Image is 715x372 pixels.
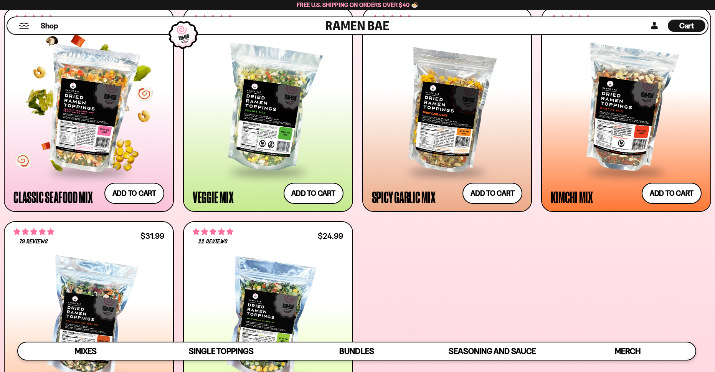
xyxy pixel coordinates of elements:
a: 4.68 stars 2831 reviews $26.99 Classic Seafood Mix Add to cart [4,8,174,212]
a: 4.76 stars 436 reviews $25.99 Kimchi Mix Add to cart [541,8,711,212]
span: Mixes [75,346,97,356]
div: Cart [668,17,705,34]
span: 22 reviews [198,239,228,245]
a: Seasoning and Sauce [424,342,560,360]
button: Add to cart [642,183,702,204]
span: Merch [615,346,641,356]
a: 4.76 stars 1409 reviews $24.99 Veggie Mix Add to cart [183,8,353,212]
button: Add to cart [284,183,343,204]
div: Spicy Garlic Mix [372,190,436,204]
button: Mobile Menu Trigger [19,23,29,29]
div: $24.99 [318,232,343,240]
span: 79 reviews [20,239,48,245]
a: Bundles [289,342,424,360]
span: Bundles [339,346,374,356]
a: Merch [560,342,695,360]
button: Add to cart [104,183,164,204]
span: Shop [41,21,58,31]
div: Veggie Mix [193,190,234,204]
span: Cart [679,21,694,30]
span: Seasoning and Sauce [449,346,536,356]
span: Single Toppings [189,346,254,356]
button: Add to cart [462,183,522,204]
a: 4.75 stars 963 reviews $25.99 Spicy Garlic Mix Add to cart [362,8,532,212]
div: Kimchi Mix [551,190,593,204]
span: Free U.S. Shipping on Orders over $40 🍜 [297,1,418,8]
div: Classic Seafood Mix [13,190,92,204]
a: Shop [41,20,58,32]
a: Mixes [18,342,154,360]
div: $31.99 [140,232,164,240]
span: 4.82 stars [13,227,54,237]
span: 4.82 stars [193,227,233,237]
a: Single Toppings [154,342,289,360]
